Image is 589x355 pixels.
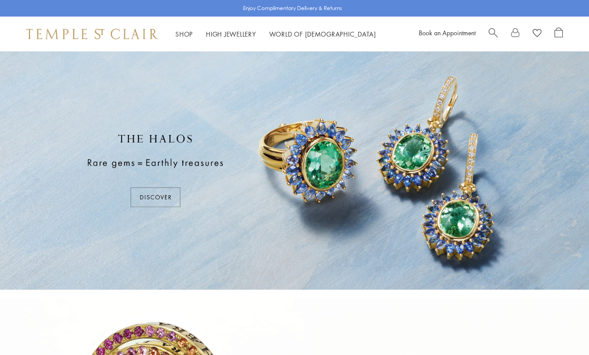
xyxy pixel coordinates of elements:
[175,29,376,40] nav: Main navigation
[555,27,563,41] a: Open Shopping Bag
[489,27,498,41] a: Search
[243,4,342,13] p: Enjoy Complimentary Delivery & Returns
[419,28,476,37] a: Book an Appointment
[206,30,256,38] a: High JewelleryHigh Jewellery
[269,30,376,38] a: World of [DEMOGRAPHIC_DATA]World of [DEMOGRAPHIC_DATA]
[175,30,193,38] a: ShopShop
[26,29,158,39] img: Temple St. Clair
[533,27,541,41] a: View Wishlist
[545,314,580,346] iframe: Gorgias live chat messenger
